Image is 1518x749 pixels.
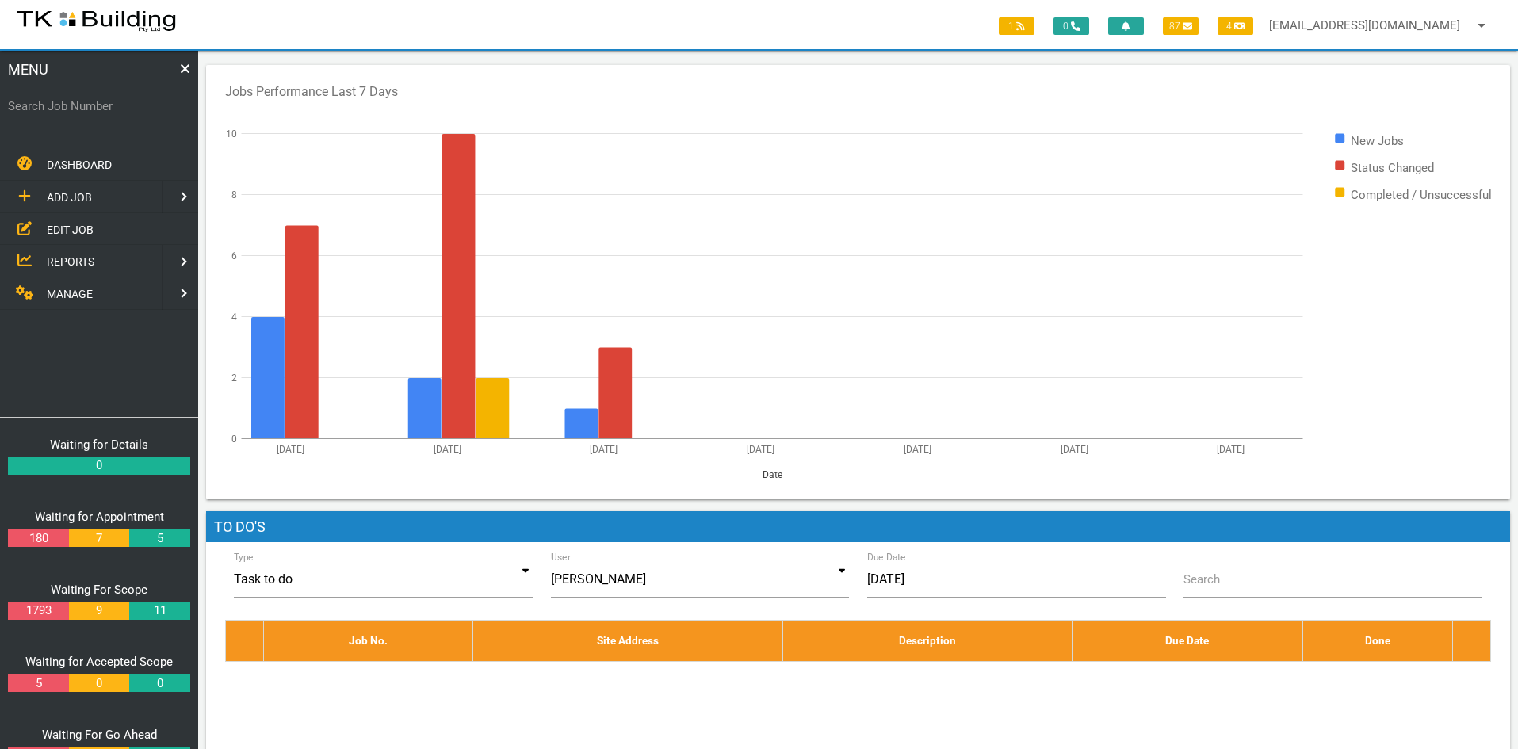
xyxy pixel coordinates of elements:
th: Done [1302,621,1452,661]
a: 180 [8,529,68,548]
a: Waiting For Go Ahead [42,728,157,742]
a: 1793 [8,602,68,620]
text: 8 [231,189,237,200]
a: Waiting For Scope [51,583,147,597]
span: 1 [999,17,1034,35]
span: MANAGE [47,288,93,300]
a: 5 [129,529,189,548]
span: 87 [1163,17,1199,35]
th: Description [783,621,1073,661]
span: ADD JOB [47,191,92,204]
span: MENU [8,59,48,80]
text: [DATE] [904,443,931,454]
text: New Jobs [1351,133,1404,147]
text: [DATE] [277,443,304,454]
img: s3file [16,8,177,33]
text: 4 [231,311,237,322]
span: DASHBOARD [47,159,112,171]
text: 10 [226,128,237,139]
a: 5 [8,674,68,693]
label: Search [1183,571,1220,589]
text: Status Changed [1351,160,1434,174]
text: [DATE] [747,443,774,454]
span: EDIT JOB [47,223,94,235]
label: User [551,550,571,564]
label: Type [234,550,254,564]
th: Site Address [473,621,783,661]
text: [DATE] [590,443,618,454]
text: Completed / Unsuccessful [1351,187,1492,201]
text: Jobs Performance Last 7 Days [225,84,398,99]
span: 0 [1053,17,1089,35]
a: 0 [69,674,129,693]
th: Job No. [264,621,473,661]
text: 0 [231,433,237,444]
a: 0 [129,674,189,693]
text: [DATE] [1061,443,1088,454]
a: 0 [8,457,190,475]
label: Search Job Number [8,97,190,116]
h1: To Do's [206,511,1510,543]
label: Due Date [867,550,906,564]
text: Date [763,468,782,480]
a: 9 [69,602,129,620]
text: [DATE] [1217,443,1245,454]
text: 6 [231,250,237,261]
a: 11 [129,602,189,620]
a: 7 [69,529,129,548]
text: 2 [231,372,237,383]
a: Waiting for Accepted Scope [25,655,173,669]
span: 4 [1218,17,1253,35]
a: Waiting for Details [50,438,148,452]
a: Waiting for Appointment [35,510,164,524]
th: Due Date [1073,621,1302,661]
text: [DATE] [434,443,461,454]
span: REPORTS [47,255,94,268]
